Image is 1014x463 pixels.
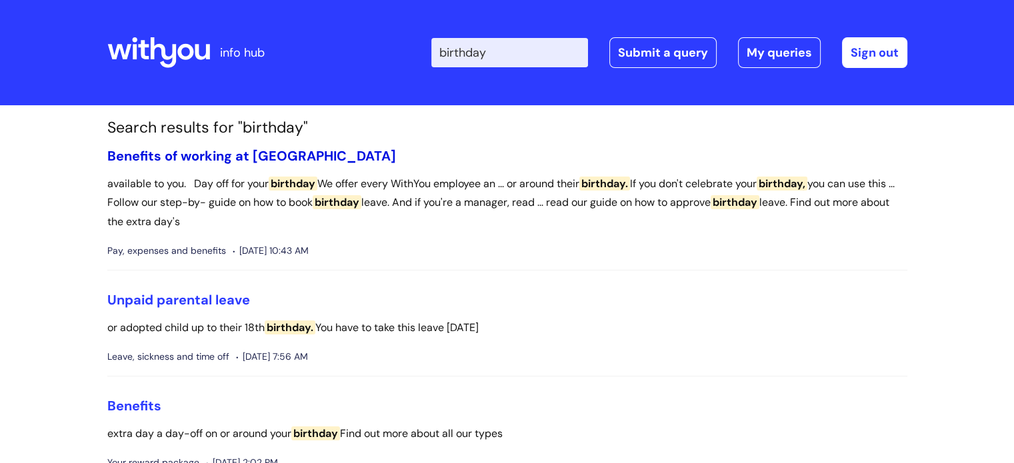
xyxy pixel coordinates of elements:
[738,37,821,68] a: My queries
[107,424,907,444] p: extra day a day-off on or around your Find out more about all our types
[236,348,308,365] span: [DATE] 7:56 AM
[107,397,161,414] a: Benefits
[107,147,396,165] a: Benefits of working at [GEOGRAPHIC_DATA]
[269,177,317,191] span: birthday
[313,195,361,209] span: birthday
[579,177,630,191] span: birthday.
[107,119,907,137] h1: Search results for "birthday"
[107,348,229,365] span: Leave, sickness and time off
[711,195,759,209] span: birthday
[757,177,807,191] span: birthday,
[107,242,226,259] span: Pay, expenses and benefits
[842,37,907,68] a: Sign out
[431,38,588,67] input: Search
[107,291,250,308] a: Unpaid parental leave
[431,37,907,68] div: | -
[291,426,340,440] span: birthday
[107,318,907,338] p: or adopted child up to their 18th You have to take this leave [DATE]
[107,175,907,232] p: available to you. Day off for your We offer every WithYou employee an ... or around their If you ...
[265,320,315,334] span: birthday.
[220,42,265,63] p: info hub
[609,37,717,68] a: Submit a query
[233,242,309,259] span: [DATE] 10:43 AM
